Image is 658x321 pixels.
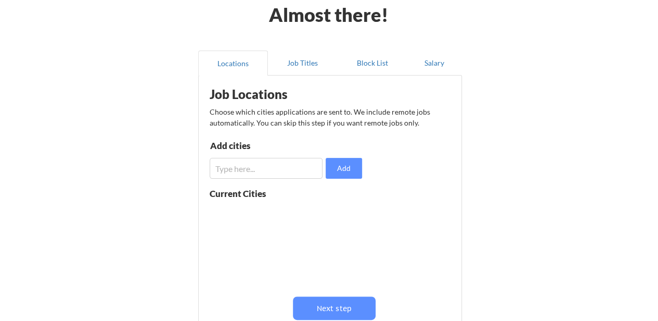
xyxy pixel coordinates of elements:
[268,51,338,76] button: Job Titles
[198,51,268,76] button: Locations
[210,141,318,150] div: Add cities
[210,158,323,179] input: Type here...
[256,5,401,24] div: Almost there!
[407,51,462,76] button: Salary
[210,88,341,101] div: Job Locations
[326,158,362,179] button: Add
[210,189,289,198] div: Current Cities
[210,106,449,128] div: Choose which cities applications are sent to. We include remote jobs automatically. You can skip ...
[293,297,376,320] button: Next step
[338,51,407,76] button: Block List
